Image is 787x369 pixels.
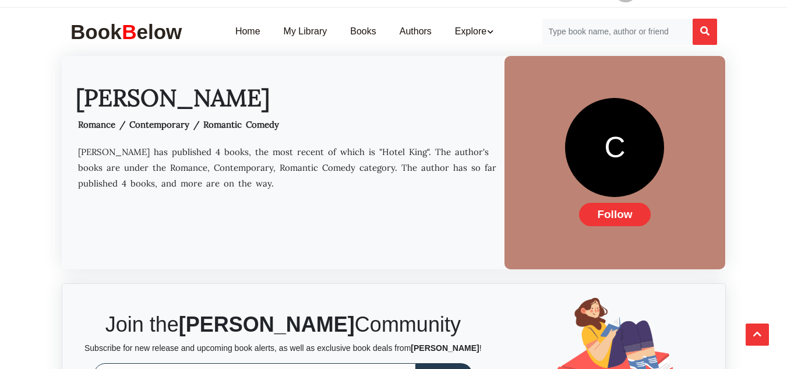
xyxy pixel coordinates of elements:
div: Romance / Contemporary / Romantic Comedy [76,117,500,132]
p: [PERSON_NAME] has published 4 books, the most recent of which is "Hotel King". The author's books... [76,144,500,191]
span: Follow [579,203,650,227]
input: Search for Books [542,19,693,45]
a: Books [338,13,387,50]
b: [PERSON_NAME] [411,343,479,353]
h1: [PERSON_NAME] [76,84,500,112]
button: Search [693,19,717,45]
a: Authors [388,13,443,50]
a: Explore [443,13,505,50]
img: BookBelow Logo [70,20,187,44]
b: [PERSON_NAME] [179,312,355,336]
h2: Join the Community [71,312,496,337]
button: Scroll Top [746,324,769,346]
div: C [565,98,664,197]
p: Subscribe for new release and upcoming book alerts, as well as exclusive book deals from ! [71,342,496,354]
a: My Library [272,13,339,50]
a: Home [224,13,272,50]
